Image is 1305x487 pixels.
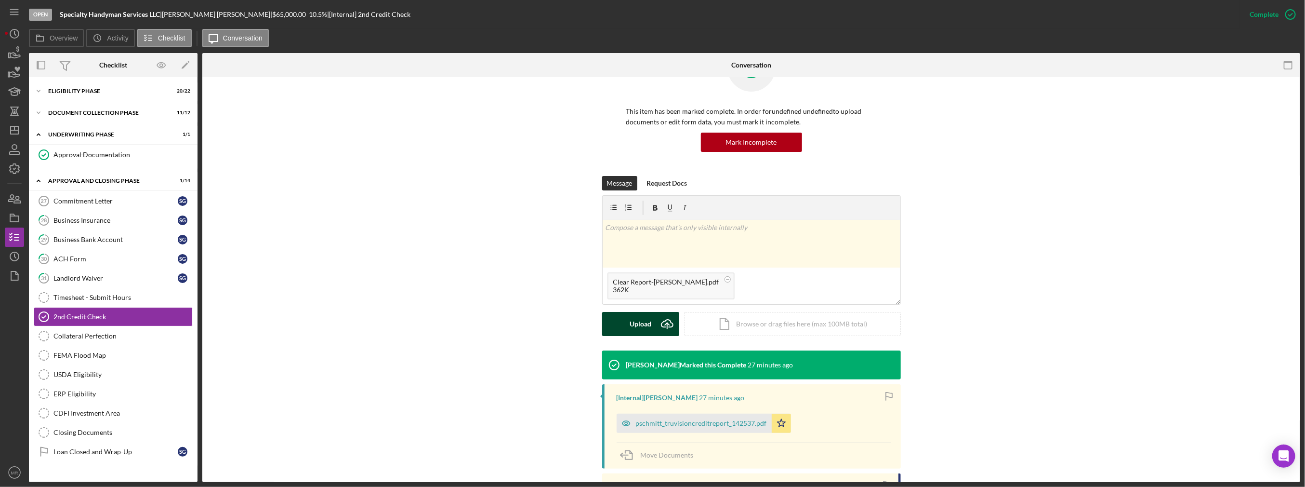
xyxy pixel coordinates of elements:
[34,145,193,164] a: Approval Documentation
[53,236,178,243] div: Business Bank Account
[1240,5,1300,24] button: Complete
[53,371,192,379] div: USDA Eligibility
[29,29,84,47] button: Overview
[34,269,193,288] a: 31Landlord WaiverSG
[178,235,187,244] div: S G
[173,132,190,137] div: 1 / 1
[630,312,651,336] div: Upload
[34,326,193,346] a: Collateral Perfection
[53,429,192,436] div: Closing Documents
[34,249,193,269] a: 30ACH FormSG
[1250,5,1279,24] div: Complete
[701,133,802,152] button: Mark Incomplete
[53,294,192,301] div: Timesheet - Submit Hours
[272,11,309,18] div: $65,000.00
[617,443,703,467] button: Move Documents
[5,463,24,482] button: MR
[699,394,745,402] time: 2025-08-28 19:26
[617,414,791,433] button: pschmitt_truvisioncreditreport_142537.pdf
[327,11,410,18] div: | [Internal] 2nd Credit Check
[223,34,263,42] label: Conversation
[34,423,193,442] a: Closing Documents
[626,106,877,128] p: This item has been marked complete. In order for undefined undefined to upload documents or edit ...
[173,110,190,116] div: 11 / 12
[53,409,192,417] div: CDFI Investment Area
[53,390,192,398] div: ERP Eligibility
[41,275,47,281] tspan: 31
[34,288,193,307] a: Timesheet - Submit Hours
[53,448,178,456] div: Loan Closed and Wrap-Up
[309,11,327,18] div: 10.5 %
[48,88,166,94] div: Eligibility Phase
[34,442,193,461] a: Loan Closed and Wrap-UpSG
[41,236,47,243] tspan: 29
[137,29,192,47] button: Checklist
[726,133,777,152] div: Mark Incomplete
[748,361,793,369] time: 2025-08-28 19:26
[617,394,698,402] div: [Internal] [PERSON_NAME]
[29,9,52,21] div: Open
[34,307,193,326] a: 2nd Credit Check
[173,178,190,184] div: 1 / 14
[613,278,719,286] div: Clear Report-[PERSON_NAME].pdf
[48,110,166,116] div: Document Collection Phase
[178,447,187,457] div: S G
[602,312,679,336] button: Upload
[53,197,178,205] div: Commitment Letter
[99,61,127,69] div: Checklist
[53,332,192,340] div: Collateral Perfection
[34,346,193,365] a: FEMA Flood Map
[34,211,193,230] a: 28Business InsuranceSG
[626,361,747,369] div: [PERSON_NAME] Marked this Complete
[602,176,637,190] button: Message
[607,176,633,190] div: Message
[642,176,692,190] button: Request Docs
[41,256,47,262] tspan: 30
[173,88,190,94] div: 20 / 22
[647,176,687,190] div: Request Docs
[731,61,771,69] div: Conversation
[48,132,166,137] div: Underwriting Phase
[86,29,134,47] button: Activity
[53,352,192,359] div: FEMA Flood Map
[34,404,193,423] a: CDFI Investment Area
[53,274,178,282] div: Landlord Waiver
[107,34,128,42] label: Activity
[41,198,47,204] tspan: 27
[178,196,187,206] div: S G
[53,313,192,321] div: 2nd Credit Check
[53,216,178,224] div: Business Insurance
[34,230,193,249] a: 29Business Bank AccountSG
[178,254,187,264] div: S G
[178,273,187,283] div: S G
[613,286,719,294] div: 362K
[53,151,192,159] div: Approval Documentation
[34,191,193,211] a: 27Commitment LetterSG
[11,470,18,475] text: MR
[53,255,178,263] div: ACH Form
[50,34,78,42] label: Overview
[636,419,767,427] div: pschmitt_truvisioncreditreport_142537.pdf
[41,217,47,223] tspan: 28
[162,11,272,18] div: [PERSON_NAME] [PERSON_NAME] |
[34,365,193,384] a: USDA Eligibility
[48,178,166,184] div: Approval and Closing Phase
[60,10,160,18] b: Specialty Handyman Services LLC
[641,451,694,459] span: Move Documents
[60,11,162,18] div: |
[202,29,269,47] button: Conversation
[178,216,187,225] div: S G
[158,34,185,42] label: Checklist
[1272,445,1295,468] div: Open Intercom Messenger
[34,384,193,404] a: ERP Eligibility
